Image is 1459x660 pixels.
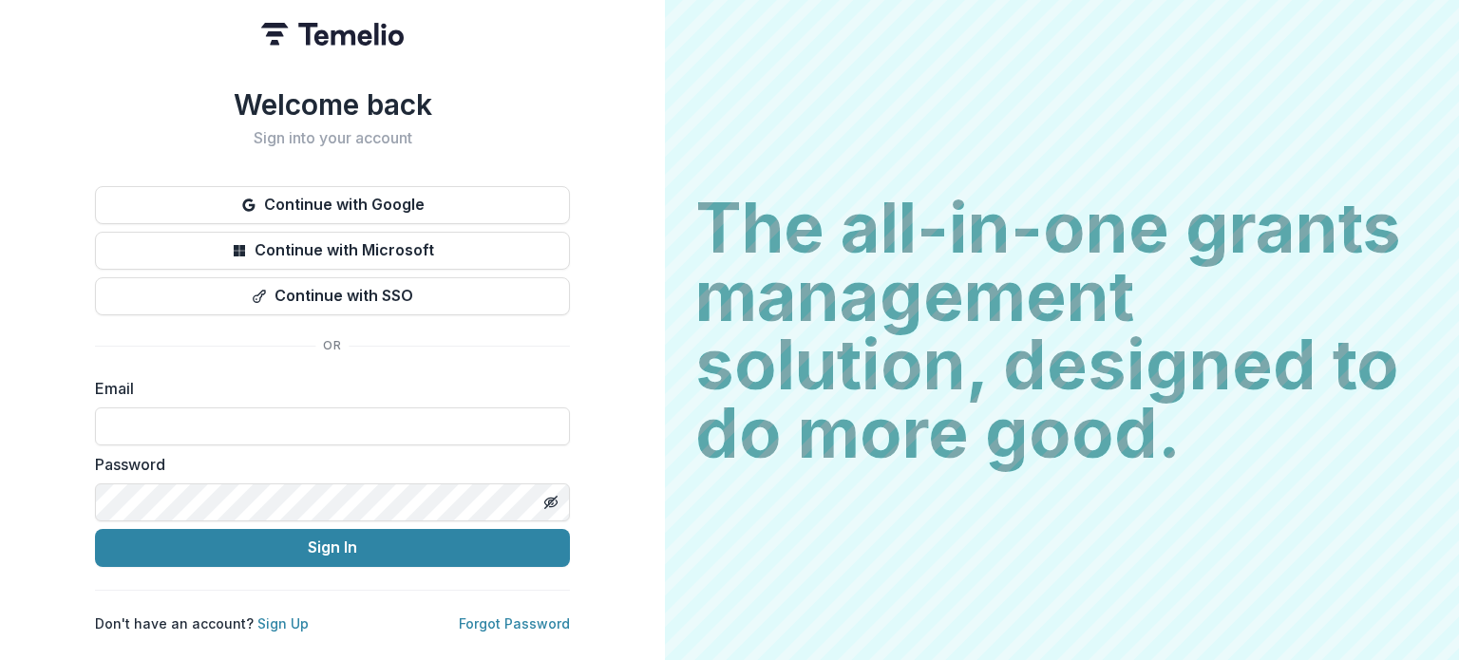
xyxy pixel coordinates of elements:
[95,87,570,122] h1: Welcome back
[95,277,570,315] button: Continue with SSO
[261,23,404,46] img: Temelio
[95,232,570,270] button: Continue with Microsoft
[536,487,566,518] button: Toggle password visibility
[95,453,559,476] label: Password
[95,129,570,147] h2: Sign into your account
[257,615,309,632] a: Sign Up
[95,613,309,633] p: Don't have an account?
[459,615,570,632] a: Forgot Password
[95,377,559,400] label: Email
[95,529,570,567] button: Sign In
[95,186,570,224] button: Continue with Google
